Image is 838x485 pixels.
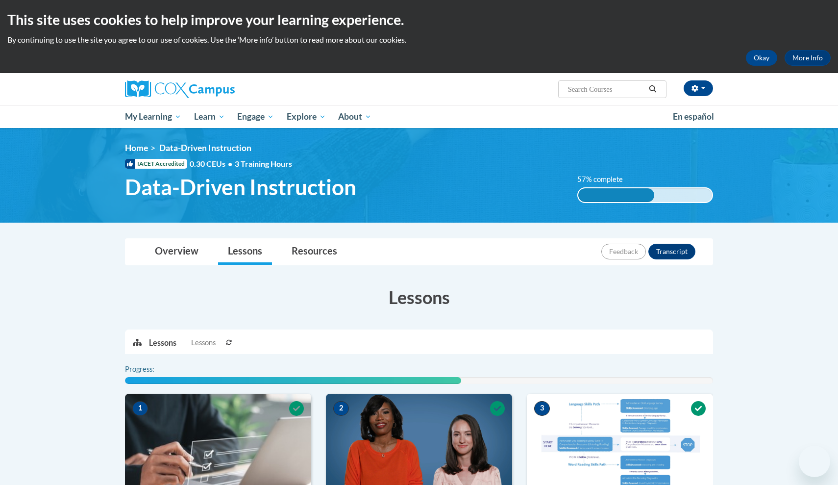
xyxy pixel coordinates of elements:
img: Cox Campus [125,80,235,98]
a: Cox Campus [125,80,311,98]
div: 57% complete [578,188,655,202]
button: Okay [746,50,777,66]
span: Lessons [191,337,216,348]
a: More Info [785,50,831,66]
a: About [332,105,378,128]
span: Data-Driven Instruction [159,143,251,153]
label: 57% complete [577,174,634,185]
span: 3 Training Hours [235,159,292,168]
span: About [338,111,371,123]
span: Data-Driven Instruction [125,174,356,200]
span: My Learning [125,111,181,123]
a: En español [666,106,720,127]
span: 3 [534,401,550,416]
a: Engage [231,105,280,128]
h3: Lessons [125,285,713,309]
iframe: Button to launch messaging window [799,446,830,477]
a: My Learning [119,105,188,128]
span: En español [673,111,714,122]
a: Learn [188,105,231,128]
span: 1 [132,401,148,416]
button: Transcript [648,244,695,259]
span: Explore [287,111,326,123]
a: Resources [282,239,347,265]
button: Feedback [601,244,646,259]
span: Learn [194,111,225,123]
h2: This site uses cookies to help improve your learning experience. [7,10,831,29]
button: Search [645,83,660,95]
input: Search Courses [567,83,645,95]
span: Engage [237,111,274,123]
button: Account Settings [684,80,713,96]
span: 0.30 CEUs [190,158,235,169]
div: Main menu [110,105,728,128]
span: IACET Accredited [125,159,187,169]
p: Lessons [149,337,176,348]
span: • [228,159,232,168]
label: Progress: [125,364,181,375]
a: Explore [280,105,332,128]
a: Overview [145,239,208,265]
a: Home [125,143,148,153]
p: By continuing to use the site you agree to our use of cookies. Use the ‘More info’ button to read... [7,34,831,45]
a: Lessons [218,239,272,265]
span: 2 [333,401,349,416]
